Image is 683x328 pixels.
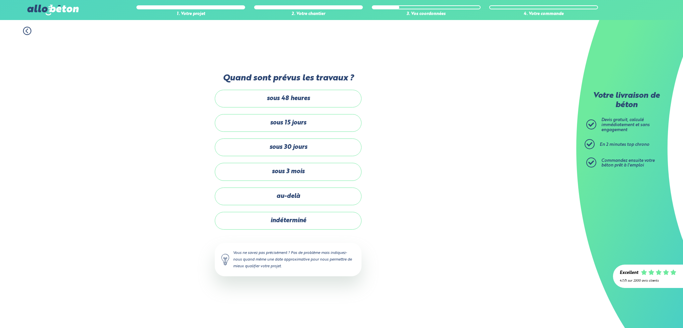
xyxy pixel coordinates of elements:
[620,271,638,276] div: Excellent
[136,12,245,17] div: 1. Votre projet
[601,118,650,132] span: Devis gratuit, calculé immédiatement et sans engagement
[489,12,598,17] div: 4. Votre commande
[600,142,649,147] span: En 2 minutes top chrono
[215,243,362,276] div: Vous ne savez pas précisément ? Pas de problème mais indiquez-nous quand même une date approximat...
[624,302,676,321] iframe: Help widget launcher
[215,73,362,83] label: Quand sont prévus les travaux ?
[215,138,362,156] label: sous 30 jours
[215,114,362,132] label: sous 15 jours
[27,5,79,15] img: allobéton
[215,212,362,230] label: indéterminé
[601,158,655,168] span: Commandez ensuite votre béton prêt à l'emploi
[620,279,676,283] div: 4.7/5 sur 2300 avis clients
[372,12,481,17] div: 3. Vos coordonnées
[215,163,362,181] label: sous 3 mois
[254,12,363,17] div: 2. Votre chantier
[588,91,665,110] p: Votre livraison de béton
[215,90,362,107] label: sous 48 heures
[215,188,362,205] label: au-delà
